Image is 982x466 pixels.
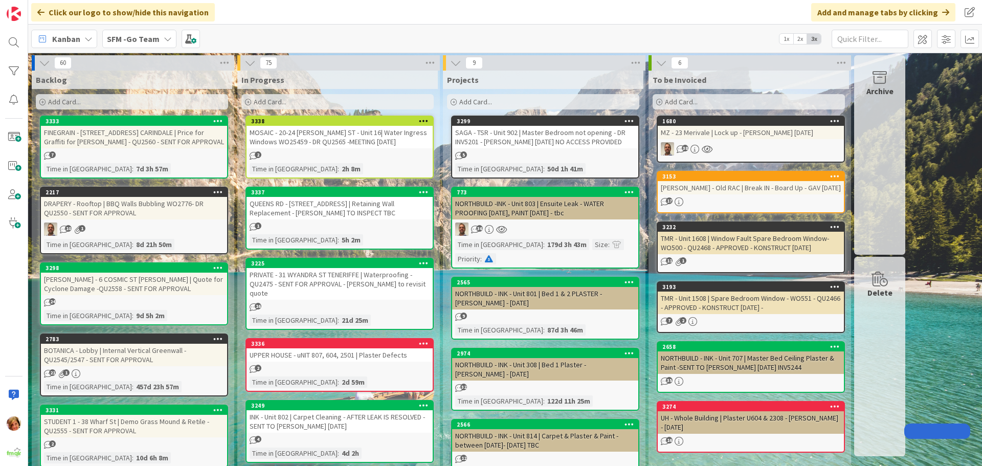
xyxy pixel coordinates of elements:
[44,381,132,392] div: Time in [GEOGRAPHIC_DATA]
[658,223,844,232] div: 3232
[543,395,545,407] span: :
[339,315,371,326] div: 21d 25m
[44,310,132,321] div: Time in [GEOGRAPHIC_DATA]
[339,448,362,459] div: 4d 2h
[662,403,844,410] div: 3274
[666,437,673,443] span: 16
[658,351,844,374] div: NORTHBUILD - INK - Unit 707 | Master Bed Ceiling Plaster & Paint -SENT TO [PERSON_NAME] [DATE] IN...
[658,172,844,181] div: 3153
[44,452,132,463] div: Time in [GEOGRAPHIC_DATA]
[666,257,673,264] span: 11
[455,395,543,407] div: Time in [GEOGRAPHIC_DATA]
[811,3,955,21] div: Add and manage tabs by clicking
[46,336,227,343] div: 2783
[545,324,586,336] div: 87d 3h 46m
[680,317,686,324] span: 2
[338,163,339,174] span: :
[255,151,261,158] span: 2
[255,303,261,309] span: 16
[7,7,21,21] img: Visit kanbanzone.com
[662,173,844,180] div: 3153
[658,232,844,254] div: TMR - Unit 1608 | Window Fault Spare Bedroom Window- WO500 - QU2468 - APPROVED - KONSTRUCT [DATE]
[250,315,338,326] div: Time in [GEOGRAPHIC_DATA]
[255,436,261,442] span: 4
[807,34,821,44] span: 3x
[779,34,793,44] span: 1x
[132,239,133,250] span: :
[46,118,227,125] div: 3333
[671,57,688,69] span: 6
[250,448,338,459] div: Time in [GEOGRAPHIC_DATA]
[452,117,638,126] div: 3299
[460,313,467,319] span: 9
[247,197,433,219] div: QUEENS RD - [STREET_ADDRESS] | Retaining Wall Replacement - [PERSON_NAME] TO INSPECT TBC
[338,315,339,326] span: :
[41,223,227,236] div: SD
[666,377,673,384] span: 35
[658,292,844,314] div: TMR - Unit 1508 | Spare Bedroom Window - WO551 - QU2466 - APPROVED - KONSTRUCT [DATE] -
[255,365,261,371] span: 2
[457,421,638,428] div: 2566
[52,33,80,45] span: Kanban
[457,350,638,357] div: 2974
[452,429,638,452] div: NORTHBUILD - INK - Unit 814 | Carpet & Plaster & Paint - between [DATE]- [DATE] TBC
[658,223,844,254] div: 3232TMR - Unit 1608 | Window Fault Spare Bedroom Window- WO500 - QU2468 - APPROVED - KONSTRUCT [D...
[79,225,85,232] span: 1
[680,257,686,264] span: 1
[452,278,638,287] div: 2565
[7,416,21,431] img: KD
[866,85,894,97] div: Archive
[250,163,338,174] div: Time in [GEOGRAPHIC_DATA]
[132,310,133,321] span: :
[459,97,492,106] span: Add Card...
[41,415,227,437] div: STUDENT 1 - 38 Wharf St | Demo Grass Mound & Retile - QU2555 - SENT FOR APPROVAL
[133,452,171,463] div: 10d 6h 8m
[545,163,586,174] div: 50d 1h 41m
[44,223,57,236] img: SD
[41,126,227,148] div: FINEGRAIN - [STREET_ADDRESS] CARINDALE | Price for Graffiti for [PERSON_NAME] - QU2560 - SENT FOR...
[452,349,638,381] div: 2974NORTHBUILD - INK - Unit 308 | Bed 1 Plaster - [PERSON_NAME] - [DATE]
[247,188,433,219] div: 3337QUEENS RD - [STREET_ADDRESS] | Retaining Wall Replacement - [PERSON_NAME] TO INSPECT TBC
[662,224,844,231] div: 3232
[247,259,433,268] div: 3225
[457,189,638,196] div: 773
[460,151,467,158] span: 5
[65,225,72,232] span: 10
[49,369,56,376] span: 21
[460,455,467,461] span: 12
[7,445,21,459] img: avatar
[658,342,844,374] div: 2658NORTHBUILD - INK - Unit 707 | Master Bed Ceiling Plaster & Paint -SENT TO [PERSON_NAME] [DATE...
[543,239,545,250] span: :
[455,239,543,250] div: Time in [GEOGRAPHIC_DATA]
[41,188,227,197] div: 2217
[63,369,70,376] span: 1
[241,75,284,85] span: In Progress
[867,286,892,299] div: Delete
[247,339,433,348] div: 3336
[658,342,844,351] div: 2658
[247,188,433,197] div: 3337
[457,118,638,125] div: 3299
[46,264,227,272] div: 3298
[251,189,433,196] div: 3337
[476,225,483,232] span: 36
[44,239,132,250] div: Time in [GEOGRAPHIC_DATA]
[832,30,908,48] input: Quick Filter...
[338,376,339,388] span: :
[455,163,543,174] div: Time in [GEOGRAPHIC_DATA]
[455,223,468,236] img: SD
[545,239,589,250] div: 179d 3h 43m
[251,402,433,409] div: 3249
[46,189,227,196] div: 2217
[338,448,339,459] span: :
[682,145,688,151] span: 38
[662,118,844,125] div: 1680
[592,239,608,250] div: Size
[247,410,433,433] div: INK - Unit 802 | Carpet Cleaning - AFTER LEAK IS RESOLVED - SENT TO [PERSON_NAME] [DATE]
[41,344,227,366] div: BOTANICA - Lobby | Internal Vertical Greenwall - QU2545/2547 - SENT FOR APPROVAL
[666,197,673,204] span: 17
[452,420,638,429] div: 2566
[653,75,706,85] span: To be Invoiced
[132,452,133,463] span: :
[658,126,844,139] div: MZ - 23 Merivale | Lock up - [PERSON_NAME] [DATE]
